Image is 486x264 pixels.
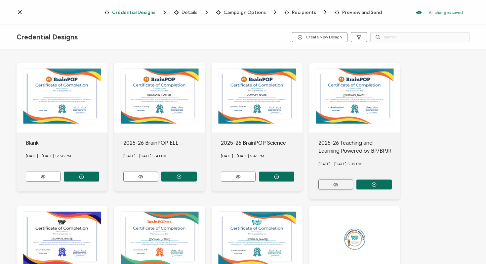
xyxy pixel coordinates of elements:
iframe: Chat Widget [453,232,486,264]
span: Create New Design [298,35,342,40]
span: Preview and Send [342,10,382,15]
span: Campaign Options [223,10,266,15]
span: Credential Designs [17,33,78,41]
input: Search [370,32,469,42]
div: 2025-26 Teaching and Learning Powered by BP/BPJR [318,139,400,155]
div: Breadcrumb [104,9,382,16]
div: 2025-26 BrainPOP ELL [123,139,205,147]
span: Campaign Options [216,9,278,16]
span: Preview and Send [335,10,382,15]
div: Blank [26,139,108,147]
div: [DATE] - [DATE] 5.39 PM [318,155,400,173]
div: [DATE] - [DATE] 5.41 PM [123,147,205,165]
button: Create New Design [292,32,347,42]
span: Credential Designs [104,9,168,16]
span: Details [182,10,197,15]
div: [DATE] - [DATE] 5.41 PM [221,147,303,165]
p: All changes saved [429,10,463,15]
span: Recipients [284,9,329,16]
div: [DATE] - [DATE] 12.58 PM [26,147,108,165]
div: 2025-26 BrainPOP Science [221,139,303,147]
span: Details [174,9,210,16]
span: Recipients [292,10,316,15]
span: Credential Designs [112,10,155,15]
